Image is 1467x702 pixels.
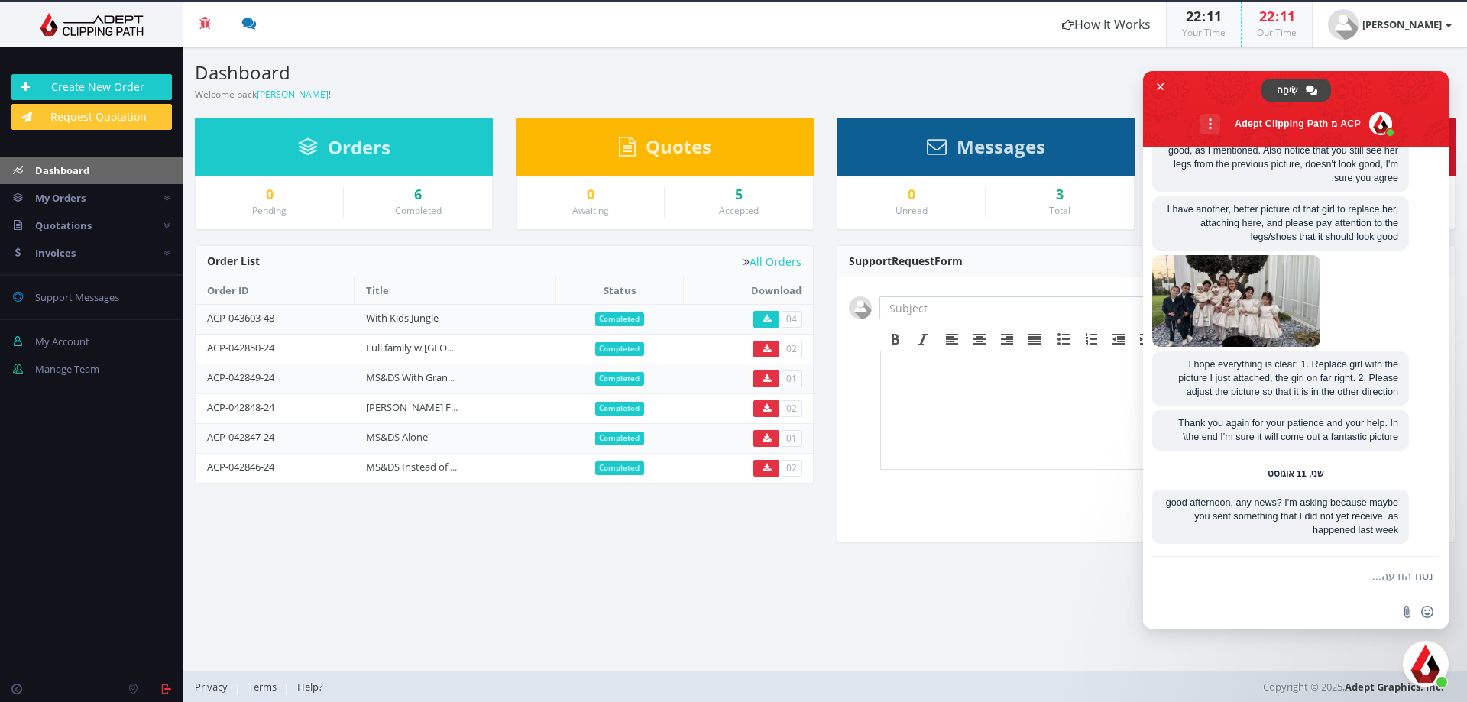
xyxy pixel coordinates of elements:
span: Invoices [35,246,76,260]
div: Increase indent [1132,329,1160,349]
div: Bold [882,329,909,349]
span: I hope everything is clear: 1. Replace girl with the picture I just attached, the girl on far rig... [1178,359,1398,397]
small: Our Time [1257,26,1297,39]
a: Privacy [195,680,235,694]
a: How It Works [1047,2,1166,47]
div: Italic [909,329,937,349]
a: All Orders [743,256,802,267]
a: Create New Order [11,74,172,100]
span: Support Messages [35,290,119,304]
span: Completed [595,312,645,326]
span: Dashboard [35,163,89,177]
div: Decrease indent [1105,329,1132,349]
a: ACP-042846-24 [207,460,274,474]
a: Request Quotation [11,104,172,130]
div: | | [195,671,1035,702]
span: Messages [957,134,1045,159]
span: Completed [595,432,645,445]
small: Total [1049,204,1070,217]
div: Align right [993,329,1021,349]
div: Align center [966,329,993,349]
div: עוד ערוצים [1200,114,1220,134]
div: Justify [1021,329,1048,349]
span: סגור צ'אט [1152,79,1168,95]
span: Copyright © 2025, [1263,679,1444,694]
div: סגור צ'אט [1403,641,1449,687]
a: 0 [849,187,973,202]
a: Adept Graphics, Inc. [1345,680,1444,694]
a: 5 [676,187,802,202]
a: ACP-042848-24 [207,400,274,414]
span: Support Form [849,254,963,268]
span: good afternoon, any news? I'm asking because maybe you sent something that I did not yet receive,... [1166,497,1398,535]
a: [PERSON_NAME] [1313,2,1467,47]
small: Accepted [719,204,759,217]
span: 22 [1186,7,1201,25]
span: Completed [595,402,645,416]
div: שני, 11 אוגוסט [1268,470,1325,479]
span: הוספת אימוג׳י [1421,606,1433,618]
img: Adept Graphics [11,13,172,36]
textarea: נסח הודעה... [1192,570,1433,584]
img: user_default.jpg [1328,9,1359,40]
a: MS&DS Instead of Bride [366,460,474,474]
span: Quotations [35,218,92,232]
a: Full family w [GEOGRAPHIC_DATA] [366,341,520,354]
a: 6 [355,187,481,202]
a: MS&DS With Grandkids [366,370,472,384]
th: Status [556,277,684,304]
a: MS&DS Alone [366,430,428,444]
div: 3 [997,187,1122,202]
h3: Dashboard [195,63,814,82]
small: Awaiting [572,204,609,217]
small: Completed [395,204,442,217]
small: Pending [252,204,287,217]
div: Align left [938,329,966,349]
img: user_default.jpg [849,296,872,319]
span: Completed [595,461,645,475]
a: ACP-043603-48 [207,311,274,325]
small: Welcome back ! [195,88,331,101]
a: 0 [207,187,332,202]
span: Quotes [646,134,711,159]
input: Subject [879,296,1150,319]
span: Completed [595,372,645,386]
span: My Account [35,335,89,348]
div: Bullet list [1050,329,1077,349]
a: Orders [298,144,390,157]
a: 0 [528,187,653,202]
span: שִׂיחָה [1277,79,1298,102]
small: Your Time [1182,26,1226,39]
span: Request [892,254,934,268]
a: Terms [241,680,284,694]
span: : [1201,7,1206,25]
a: [PERSON_NAME] [257,88,329,101]
a: ACP-042849-24 [207,370,274,384]
span: Order List [207,254,260,268]
a: Messages [927,143,1045,157]
span: My Orders [35,191,86,205]
span: Orders [328,134,390,160]
small: Unread [895,204,928,217]
a: With Kids Jungle [366,311,439,325]
span: Manage Team [35,362,99,376]
span: I have another, better picture of that girl to replace her, attaching here, and please pay attent... [1167,204,1398,242]
div: שִׂיחָה [1261,79,1331,102]
span: 11 [1206,7,1222,25]
a: ACP-042847-24 [207,430,274,444]
a: Quotes [619,143,711,157]
strong: [PERSON_NAME] [1362,18,1442,31]
iframe: Rich Text Area. Press ALT-F9 for menu. Press ALT-F10 for toolbar. Press ALT-0 for help [881,351,1442,469]
span: Thank you again for your patience and your help. In the end I'm sure it will come out a fantastic... [1178,418,1398,442]
th: Download [683,277,813,304]
span: 22 [1259,7,1274,25]
a: Help? [290,680,331,694]
span: Completed [595,342,645,356]
span: : [1274,7,1280,25]
span: שלח קובץ [1401,606,1414,618]
a: ACP-042850-24 [207,341,274,354]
